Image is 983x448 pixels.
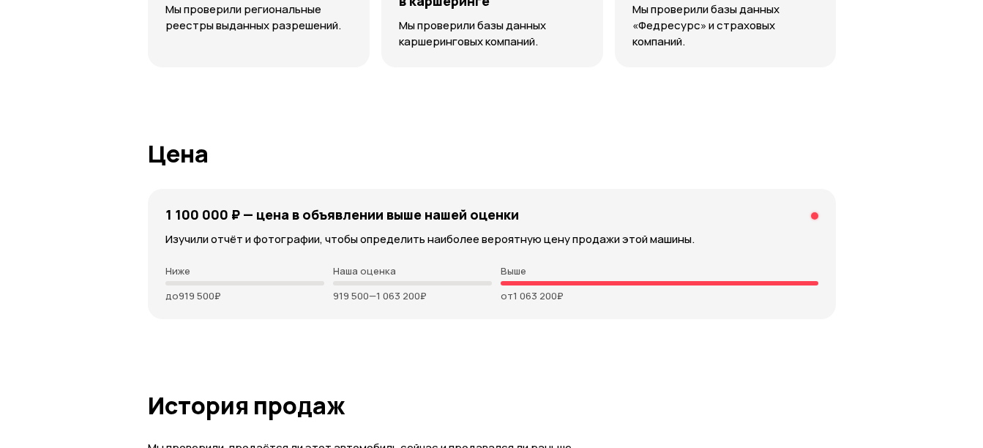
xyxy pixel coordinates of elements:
[501,265,818,277] p: Выше
[399,18,586,50] p: Мы проверили базы данных каршеринговых компаний.
[632,1,818,50] p: Мы проверили базы данных «Федресурс» и страховых компаний.
[165,1,352,34] p: Мы проверили региональные реестры выданных разрешений.
[165,265,324,277] p: Ниже
[148,392,836,419] h1: История продаж
[165,290,324,302] p: до 919 500 ₽
[165,206,519,223] h4: 1 100 000 ₽ — цена в объявлении выше нашей оценки
[333,290,492,302] p: 919 500 — 1 063 200 ₽
[148,141,836,167] h1: Цена
[165,231,818,247] p: Изучили отчёт и фотографии, чтобы определить наиболее вероятную цену продажи этой машины.
[333,265,492,277] p: Наша оценка
[501,290,818,302] p: от 1 063 200 ₽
